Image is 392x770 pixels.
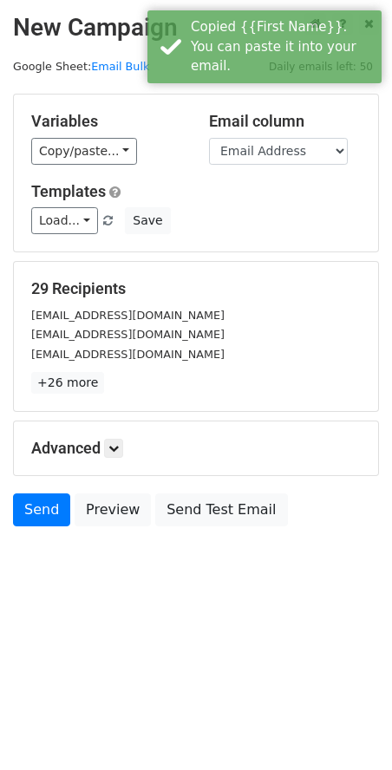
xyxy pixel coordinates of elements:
[155,493,287,526] a: Send Test Email
[13,60,149,73] small: Google Sheet:
[209,112,361,131] h5: Email column
[31,328,225,341] small: [EMAIL_ADDRESS][DOMAIN_NAME]
[31,372,104,394] a: +26 more
[31,309,225,322] small: [EMAIL_ADDRESS][DOMAIN_NAME]
[91,60,149,73] a: Email Bulk
[13,493,70,526] a: Send
[305,687,392,770] iframe: Chat Widget
[191,17,375,76] div: Copied {{First Name}}. You can paste it into your email.
[31,279,361,298] h5: 29 Recipients
[125,207,170,234] button: Save
[31,207,98,234] a: Load...
[31,348,225,361] small: [EMAIL_ADDRESS][DOMAIN_NAME]
[13,13,379,42] h2: New Campaign
[31,138,137,165] a: Copy/paste...
[31,112,183,131] h5: Variables
[75,493,151,526] a: Preview
[31,439,361,458] h5: Advanced
[31,182,106,200] a: Templates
